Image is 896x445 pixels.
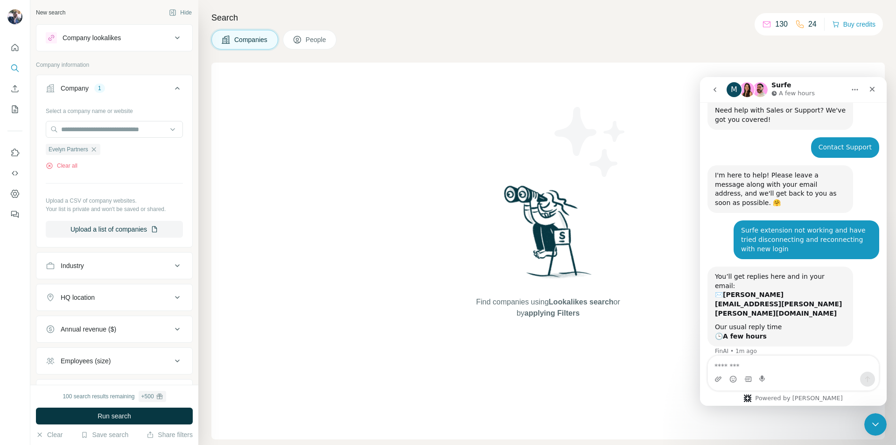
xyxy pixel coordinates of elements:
[7,165,22,182] button: Use Surfe API
[549,298,614,306] span: Lookalikes search
[61,261,84,270] div: Industry
[36,318,192,340] button: Annual revenue ($)
[7,101,22,118] button: My lists
[7,185,22,202] button: Dashboard
[46,162,77,170] button: Clear all
[36,27,192,49] button: Company lookalikes
[7,39,22,56] button: Quick start
[61,293,95,302] div: HQ location
[306,35,327,44] span: People
[7,206,22,223] button: Feedback
[525,309,580,317] span: applying Filters
[36,286,192,309] button: HQ location
[36,430,63,439] button: Clear
[49,145,88,154] span: Evelyn Partners
[61,325,116,334] div: Annual revenue ($)
[36,254,192,277] button: Industry
[7,144,22,161] button: Use Surfe on LinkedIn
[46,197,183,205] p: Upload a CSV of company websites.
[46,103,183,115] div: Select a company name or website
[473,297,623,319] span: Find companies using or by
[211,11,885,24] h4: Search
[36,77,192,103] button: Company1
[147,430,193,439] button: Share filters
[81,430,128,439] button: Save search
[36,381,192,404] button: Technologies
[46,221,183,238] button: Upload a list of companies
[36,350,192,372] button: Employees (size)
[36,408,193,424] button: Run search
[500,183,597,287] img: Surfe Illustration - Woman searching with binoculars
[61,84,89,93] div: Company
[36,61,193,69] p: Company information
[162,6,198,20] button: Hide
[36,8,65,17] div: New search
[141,392,154,401] div: + 500
[808,19,817,30] p: 24
[94,84,105,92] div: 1
[864,413,887,436] iframe: Intercom live chat
[7,60,22,77] button: Search
[832,18,875,31] button: Buy credits
[7,9,22,24] img: Avatar
[63,391,166,402] div: 100 search results remaining
[548,100,632,184] img: Surfe Illustration - Stars
[775,19,788,30] p: 130
[700,77,887,406] iframe: Intercom live chat
[98,411,131,421] span: Run search
[46,205,183,213] p: Your list is private and won't be saved or shared.
[234,35,268,44] span: Companies
[7,80,22,97] button: Enrich CSV
[61,356,111,366] div: Employees (size)
[63,33,121,42] div: Company lookalikes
